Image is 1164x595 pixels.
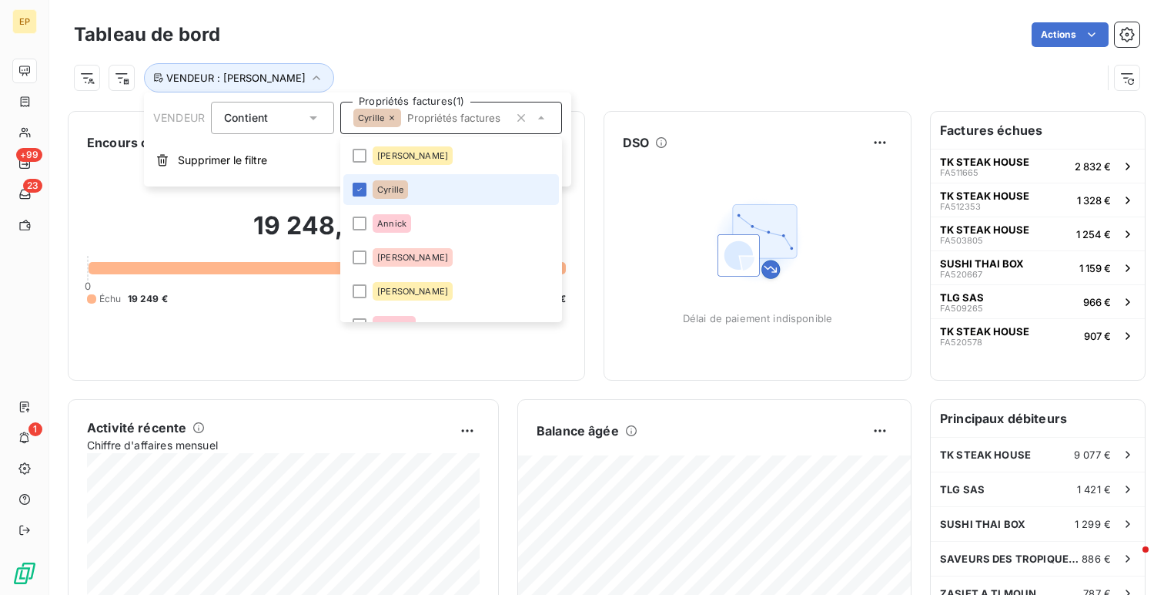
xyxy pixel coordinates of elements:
button: TK STEAK HOUSEFA5116652 832 € [931,149,1145,183]
span: Cyrille [377,185,403,194]
h6: Factures échues [931,112,1145,149]
span: +99 [16,148,42,162]
span: TK STEAK HOUSE [940,156,1029,168]
button: TK STEAK HOUSEFA5038051 254 € [931,217,1145,250]
span: SUSHI THAI BOX [940,518,1025,530]
h6: Balance âgée [537,422,619,440]
span: FA520578 [940,338,982,347]
span: VENDEUR : [PERSON_NAME] [166,72,306,84]
span: VENDEUR [153,111,205,124]
button: TK STEAK HOUSEFA520578907 € [931,318,1145,352]
iframe: Intercom live chat [1112,543,1149,580]
span: 907 € [1084,330,1111,342]
span: 1 159 € [1079,262,1111,274]
span: TLG SAS [940,291,984,304]
span: 1 328 € [1077,194,1111,207]
span: [PERSON_NAME] [377,253,448,262]
span: TK STEAK HOUSE [940,190,1029,202]
button: Actions [1032,22,1109,47]
span: 886 € [1082,553,1111,565]
span: FA512353 [940,202,981,211]
input: Propriétés factures [401,111,509,125]
button: VENDEUR : [PERSON_NAME] [144,63,334,92]
span: Échu [99,292,122,306]
button: SUSHI THAI BOXFA5206671 159 € [931,250,1145,284]
span: 23 [23,179,42,193]
button: Supprimer le filtre [144,143,571,177]
span: 966 € [1083,296,1111,308]
span: SUSHI THAI BOX [940,257,1024,270]
h3: Tableau de bord [74,21,220,49]
h6: Activité récente [87,419,186,437]
span: TK STEAK HOUSE [940,224,1029,236]
a: +99 [12,151,36,176]
span: FA509265 [940,304,983,313]
span: FA520667 [940,270,982,279]
span: [PERSON_NAME] [377,287,448,296]
span: TK STEAK HOUSE [940,449,1031,461]
h2: 19 248,90 € [87,210,566,257]
span: 2 832 € [1075,160,1111,173]
span: Contient [224,111,268,124]
span: Annick [377,219,406,228]
img: Empty state [708,192,807,291]
h6: Encours client [87,133,175,152]
span: TK STEAK HOUSE [940,325,1029,338]
span: 9 077 € [1074,449,1111,461]
span: SAVEURS DES TROPIQUES SARL [940,553,1082,565]
span: 19 249 € [128,292,168,306]
div: EP [12,9,37,34]
span: 1 421 € [1077,483,1111,496]
span: 1 [28,422,42,436]
span: [PERSON_NAME] [377,151,448,160]
h6: DSO [623,133,649,152]
a: 23 [12,182,36,207]
span: Cyrille [358,113,384,123]
span: Chiffre d'affaires mensuel [87,437,449,453]
span: Natacha [377,321,411,330]
img: Logo LeanPay [12,561,37,586]
span: 1 254 € [1076,228,1111,240]
h6: Principaux débiteurs [931,400,1145,437]
button: TLG SASFA509265966 € [931,284,1145,318]
span: TLG SAS [940,483,985,496]
span: 0 [85,280,91,292]
span: FA511665 [940,168,978,177]
button: TK STEAK HOUSEFA5123531 328 € [931,183,1145,217]
span: Supprimer le filtre [178,153,267,168]
span: Délai de paiement indisponible [683,312,833,324]
span: 1 299 € [1075,518,1111,530]
span: FA503805 [940,236,983,245]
